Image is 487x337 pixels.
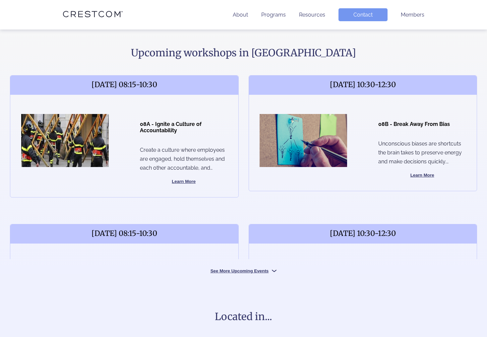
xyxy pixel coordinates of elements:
button: See More Upcoming Events [194,267,293,274]
img: location Image [21,114,109,167]
button: Learn More [140,178,228,186]
span: [DATE] 08:15-10:30 [10,76,238,95]
img: Down Arrow [272,269,276,273]
p: Unconscious biases are shortcuts the brain takes to preserve energy and make decisions quickly. L... [378,140,466,166]
a: Programs [261,12,286,18]
img: location Image [260,114,347,167]
a: About [233,12,248,18]
button: Learn More [378,171,466,179]
a: Resources [299,12,325,18]
h4: 08B - Break Away From Bias [378,121,466,127]
h2: Upcoming workshops in [GEOGRAPHIC_DATA] [10,46,477,60]
a: Contact [338,8,388,21]
span: [DATE] 10:30-12:30 [249,76,477,95]
h4: 08A - Ignite a Culture of Accountability [140,121,228,134]
span: [DATE] 08:15-10:30 [10,224,238,244]
span: [DATE] 10:30-12:30 [249,224,477,244]
a: Members [401,12,424,18]
p: Create a culture where employees are engaged, hold themselves and each other accountable, and vis... [140,146,228,172]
